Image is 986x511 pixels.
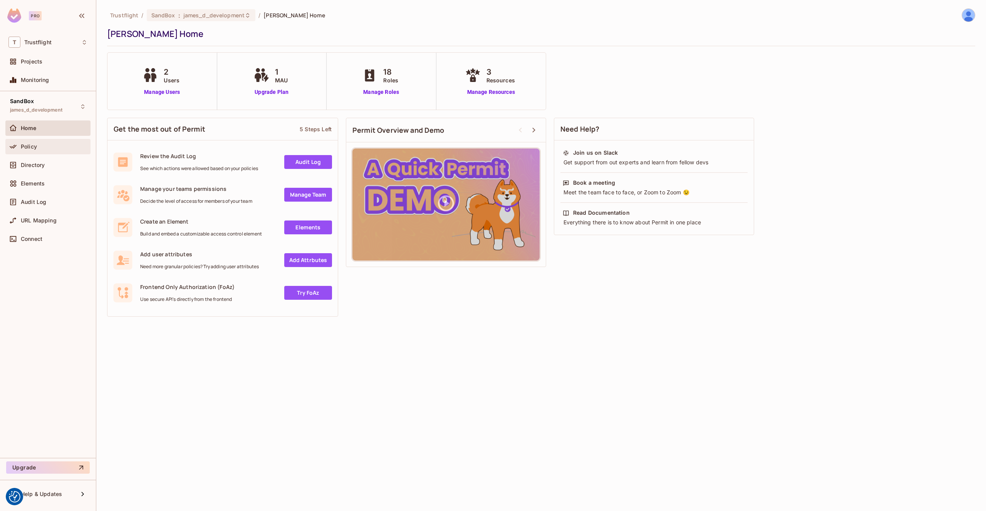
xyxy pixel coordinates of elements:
[284,155,332,169] a: Audit Log
[360,88,402,96] a: Manage Roles
[140,218,262,225] span: Create an Element
[21,217,57,224] span: URL Mapping
[7,8,21,23] img: SReyMgAAAABJRU5ErkJggg==
[463,88,519,96] a: Manage Resources
[275,76,288,84] span: MAU
[10,107,62,113] span: james_d_development
[258,12,260,19] li: /
[21,144,37,150] span: Policy
[140,264,259,270] span: Need more granular policies? Try adding user attributes
[284,286,332,300] a: Try FoAz
[284,220,332,234] a: Elements
[21,58,42,65] span: Projects
[140,185,252,192] span: Manage your teams permissions
[6,461,90,474] button: Upgrade
[284,188,332,202] a: Manage Team
[140,198,252,204] span: Decide the level of access for members of your team
[573,209,630,217] div: Read Documentation
[21,491,62,497] span: Help & Updates
[383,66,398,78] span: 18
[141,12,143,19] li: /
[10,98,34,104] span: SandBox
[563,219,745,226] div: Everything there is to know about Permit in one place
[275,66,288,78] span: 1
[486,76,515,84] span: Resources
[573,149,618,157] div: Join us on Slack
[9,491,20,503] img: Revisit consent button
[141,88,183,96] a: Manage Users
[21,199,46,205] span: Audit Log
[560,124,600,134] span: Need Help?
[140,152,258,160] span: Review the Audit Log
[151,12,175,19] span: SandBox
[164,66,179,78] span: 2
[140,296,235,302] span: Use secure API's directly from the frontend
[178,12,181,18] span: :
[21,180,45,187] span: Elements
[183,12,245,19] span: james_d_development
[8,37,20,48] span: T
[29,11,42,20] div: Pro
[383,76,398,84] span: Roles
[140,165,258,172] span: See which actions were allowed based on your policies
[114,124,205,134] span: Get the most out of Permit
[9,491,20,503] button: Consent Preferences
[252,88,292,96] a: Upgrade Plan
[563,159,745,166] div: Get support from out experts and learn from fellow devs
[352,125,444,135] span: Permit Overview and Demo
[140,283,235,291] span: Frontend Only Authorization (FoAz)
[21,125,37,131] span: Home
[563,189,745,196] div: Meet the team face to face, or Zoom to Zoom 😉
[300,125,332,133] div: 5 Steps Left
[140,250,259,258] span: Add user attributes
[110,12,138,19] span: the active workspace
[164,76,179,84] span: Users
[24,39,52,45] span: Workspace: Trustflight
[21,77,49,83] span: Monitoring
[573,179,615,187] div: Book a meeting
[21,162,45,168] span: Directory
[284,253,332,267] a: Add Attrbutes
[107,28,971,40] div: [PERSON_NAME] Home
[263,12,325,19] span: [PERSON_NAME] Home
[21,236,42,242] span: Connect
[140,231,262,237] span: Build and embed a customizable access control element
[962,9,975,22] img: James Duncan
[486,66,515,78] span: 3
